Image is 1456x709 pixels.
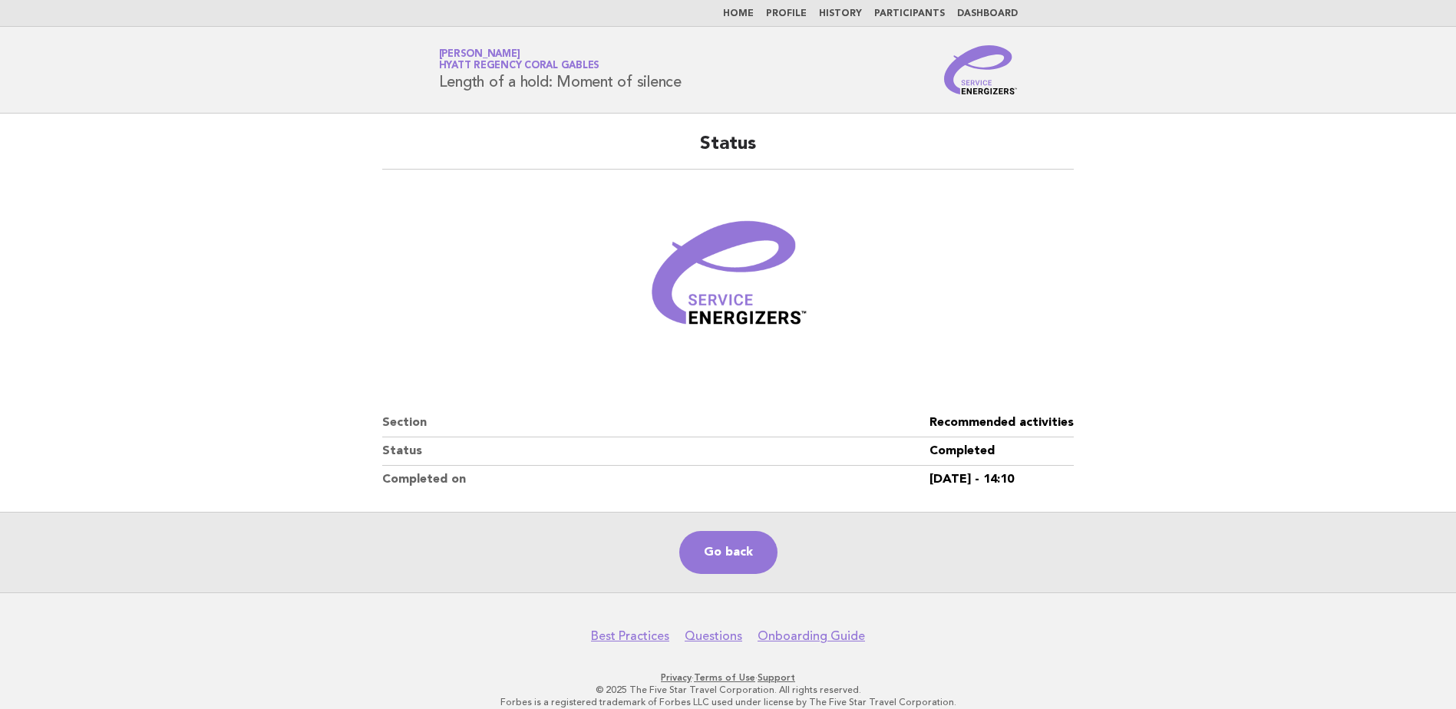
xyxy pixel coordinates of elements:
dd: Completed [929,437,1074,466]
a: Best Practices [591,628,669,644]
a: [PERSON_NAME]Hyatt Regency Coral Gables [439,49,600,71]
dt: Section [382,409,929,437]
dd: [DATE] - 14:10 [929,466,1074,493]
a: Profile [766,9,807,18]
a: Support [758,672,795,683]
dt: Status [382,437,929,466]
dd: Recommended activities [929,409,1074,437]
p: Forbes is a registered trademark of Forbes LLC used under license by The Five Star Travel Corpora... [259,696,1198,708]
img: Verified [636,188,820,372]
p: © 2025 The Five Star Travel Corporation. All rights reserved. [259,684,1198,696]
h2: Status [382,132,1074,170]
a: Privacy [661,672,692,683]
a: Questions [685,628,742,644]
img: Service Energizers [944,45,1018,94]
span: Hyatt Regency Coral Gables [439,61,600,71]
a: Home [723,9,754,18]
a: Terms of Use [694,672,755,683]
a: Dashboard [957,9,1018,18]
dt: Completed on [382,466,929,493]
a: Go back [679,531,778,574]
h1: Length of a hold: Moment of silence [439,50,682,90]
a: Onboarding Guide [758,628,865,644]
p: · · [259,671,1198,684]
a: Participants [874,9,945,18]
a: History [819,9,862,18]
